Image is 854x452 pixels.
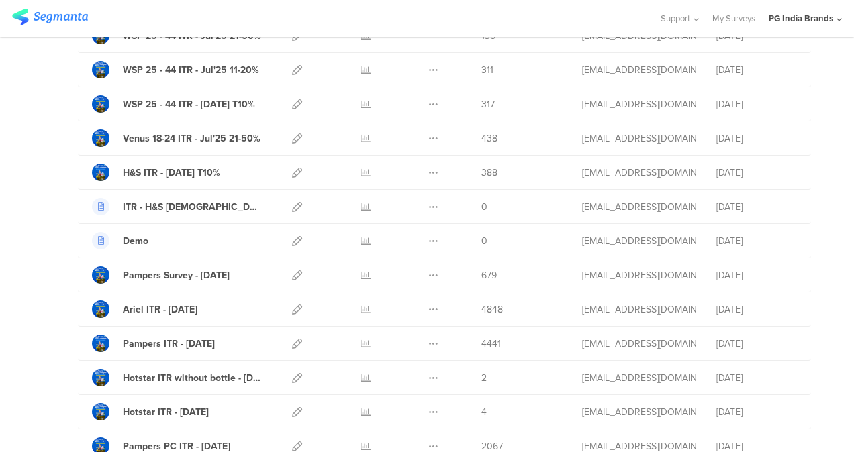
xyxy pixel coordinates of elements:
div: [DATE] [716,302,797,317]
div: Hotstar ITR - Jun'24 [123,405,209,419]
span: 4 [481,405,487,419]
div: kar.s.1@pg.com [582,131,696,146]
div: H&S ITR - Jul'25 T10% [123,166,220,180]
span: 2 [481,371,487,385]
div: Demo [123,234,148,248]
div: [DATE] [716,405,797,419]
span: Support [661,12,690,25]
a: Venus 18-24 ITR - Jul'25 21-50% [92,129,260,147]
div: kar.s.1@pg.com [582,166,696,180]
div: [DATE] [716,268,797,282]
div: Venus 18-24 ITR - Jul'25 21-50% [123,131,260,146]
span: 0 [481,200,487,214]
div: [DATE] [716,63,797,77]
a: H&S ITR - [DATE] T10% [92,164,220,181]
span: 311 [481,63,493,77]
span: 4441 [481,337,501,351]
a: Pampers Survey - [DATE] [92,266,230,284]
a: Ariel ITR - [DATE] [92,300,197,318]
a: Demo [92,232,148,249]
div: [DATE] [716,371,797,385]
a: WSP 25 - 44 ITR - [DATE] T10% [92,95,255,113]
div: kar.s.1@pg.com [582,63,696,77]
div: [DATE] [716,200,797,214]
div: kar.s.1@pg.com [582,200,696,214]
div: kar.s.1@pg.com [582,234,696,248]
div: [DATE] [716,131,797,146]
a: Pampers ITR - [DATE] [92,335,215,352]
div: PG India Brands [769,12,833,25]
span: 0 [481,234,487,248]
div: suri.r@pg.com [582,371,696,385]
div: suri.r@pg.com [582,302,696,317]
div: Pampers Survey - Jan'25 [123,268,230,282]
div: [DATE] [716,234,797,248]
div: [DATE] [716,337,797,351]
div: suri.r@pg.com [582,337,696,351]
div: [DATE] [716,97,797,111]
div: WSP 25 - 44 ITR - Jul'25 11-20% [123,63,259,77]
span: 388 [481,166,497,180]
div: WSP 25 - 44 ITR - Jul'25 T10% [123,97,255,111]
div: Ariel ITR - Aug'24 [123,302,197,317]
div: Hotstar ITR without bottle - Jun'24 [123,371,263,385]
div: gupta.a.49@pg.com [582,268,696,282]
a: ITR - H&S [DEMOGRAPHIC_DATA] [92,198,263,215]
span: 679 [481,268,497,282]
img: segmanta logo [12,9,88,25]
span: 438 [481,131,497,146]
div: suri.r@pg.com [582,405,696,419]
span: 317 [481,97,495,111]
a: Hotstar ITR - [DATE] [92,403,209,420]
span: 4848 [481,302,503,317]
div: [DATE] [716,166,797,180]
div: Pampers ITR - Jul'24 [123,337,215,351]
div: ITR - H&S Male [123,200,263,214]
div: kar.s.1@pg.com [582,97,696,111]
a: WSP 25 - 44 ITR - Jul'25 11-20% [92,61,259,78]
a: Hotstar ITR without bottle - [DATE] [92,369,263,386]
